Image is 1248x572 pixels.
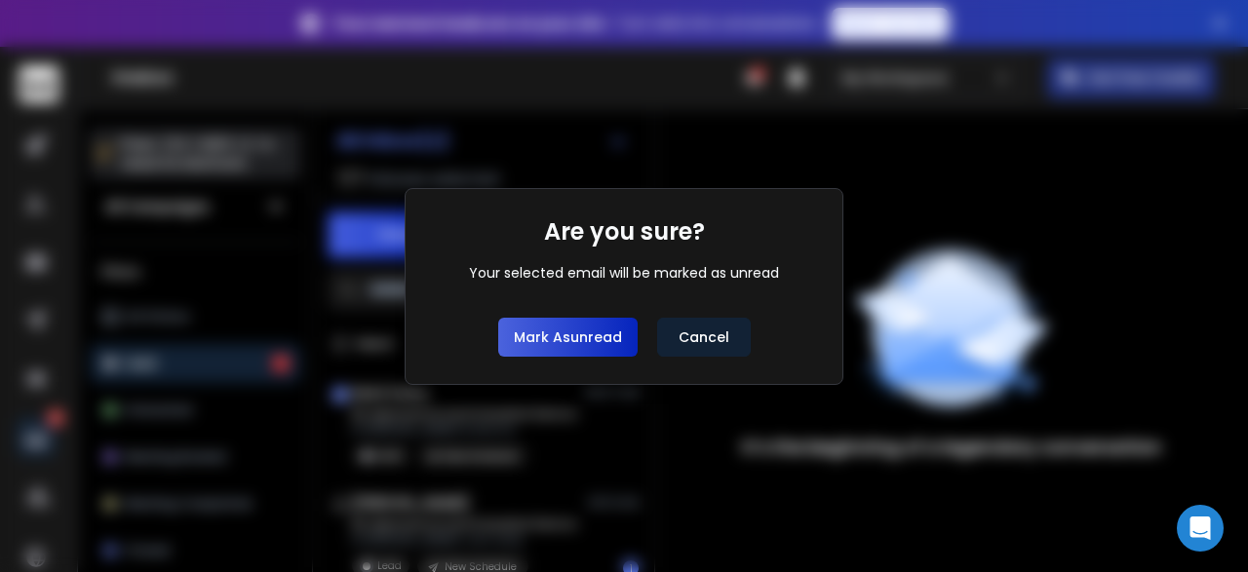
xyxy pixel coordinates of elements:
[498,318,638,357] button: Mark asunread
[469,263,779,283] div: Your selected email will be marked as unread
[544,216,705,248] h1: Are you sure?
[657,318,751,357] button: Cancel
[514,327,622,347] p: Mark as unread
[1177,505,1224,552] div: Open Intercom Messenger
